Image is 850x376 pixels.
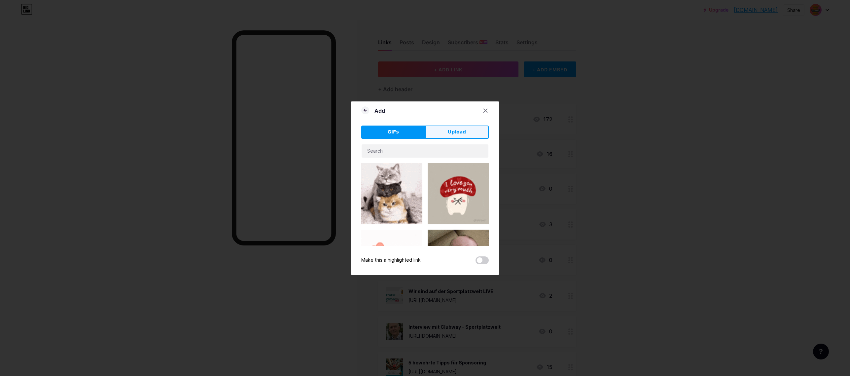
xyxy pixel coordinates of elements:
[448,129,466,135] span: Upload
[428,163,489,224] img: Gihpy
[374,107,385,115] div: Add
[361,163,422,224] img: Gihpy
[361,126,425,139] button: GIFs
[362,144,488,158] input: Search
[425,126,489,139] button: Upload
[361,230,422,291] img: Gihpy
[361,256,421,264] div: Make this a highlighted link
[387,129,399,135] span: GIFs
[428,230,489,276] img: Gihpy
